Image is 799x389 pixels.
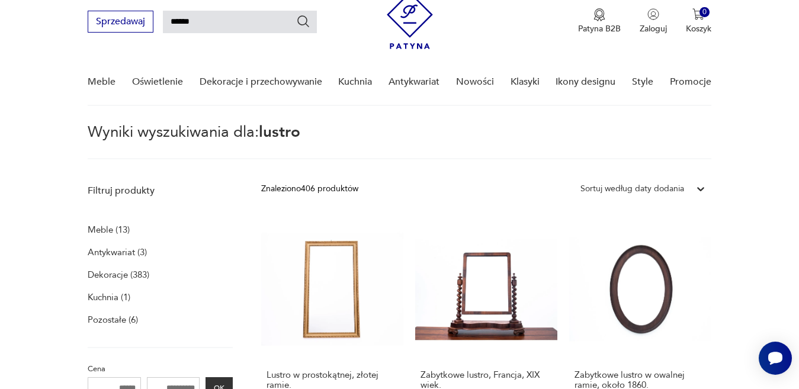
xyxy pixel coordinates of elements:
[389,59,439,105] a: Antykwariat
[88,289,130,306] a: Kuchnia (1)
[692,8,704,20] img: Ikona koszyka
[88,59,115,105] a: Meble
[88,244,147,261] a: Antykwariat (3)
[132,59,183,105] a: Oświetlenie
[200,59,322,105] a: Dekoracje i przechowywanie
[338,59,372,105] a: Kuchnia
[759,342,792,375] iframe: Smartsupp widget button
[593,8,605,21] img: Ikona medalu
[632,59,653,105] a: Style
[578,23,621,34] p: Patyna B2B
[640,8,667,34] button: Zaloguj
[259,121,300,143] span: lustro
[647,8,659,20] img: Ikonka użytkownika
[261,182,358,195] div: Znaleziono 406 produktów
[88,125,711,159] p: Wyniki wyszukiwania dla:
[88,362,233,375] p: Cena
[296,14,310,28] button: Szukaj
[511,59,540,105] a: Klasyki
[580,182,684,195] div: Sortuj według daty dodania
[686,23,711,34] p: Koszyk
[578,8,621,34] a: Ikona medaluPatyna B2B
[88,184,233,197] p: Filtruj produkty
[88,311,138,328] a: Pozostałe (6)
[556,59,615,105] a: Ikony designu
[640,23,667,34] p: Zaloguj
[578,8,621,34] button: Patyna B2B
[88,221,130,238] a: Meble (13)
[686,8,711,34] button: 0Koszyk
[670,59,711,105] a: Promocje
[88,266,149,283] a: Dekoracje (383)
[88,11,153,33] button: Sprzedawaj
[88,18,153,27] a: Sprzedawaj
[456,59,494,105] a: Nowości
[699,7,710,17] div: 0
